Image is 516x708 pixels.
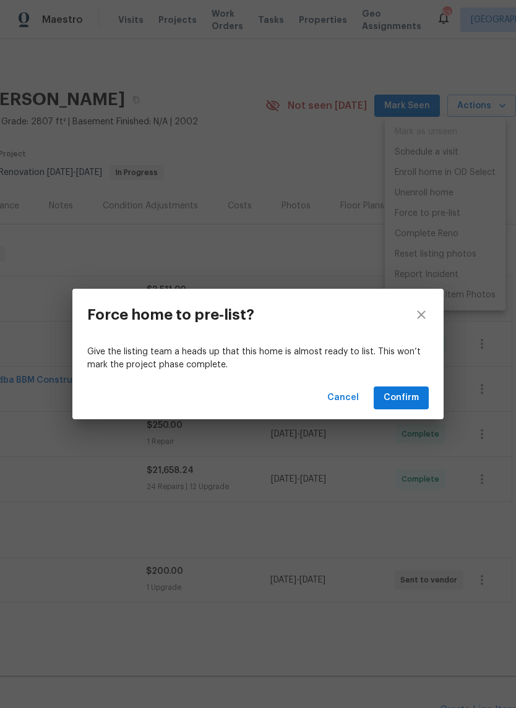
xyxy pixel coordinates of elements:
[327,390,359,406] span: Cancel
[384,390,419,406] span: Confirm
[87,346,429,372] p: Give the listing team a heads up that this home is almost ready to list. This won’t mark the proj...
[87,306,254,323] h3: Force home to pre-list?
[374,386,429,409] button: Confirm
[322,386,364,409] button: Cancel
[399,289,444,341] button: close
